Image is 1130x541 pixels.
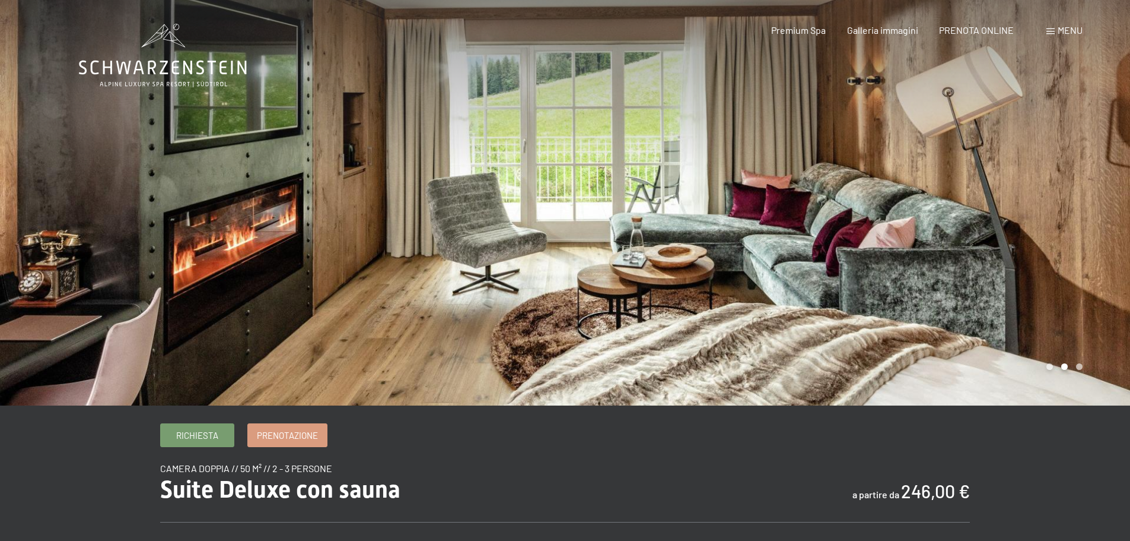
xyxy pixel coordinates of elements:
span: Menu [1058,24,1083,36]
span: Prenotazione [257,429,318,442]
a: Prenotazione [248,424,327,447]
a: Galleria immagini [847,24,918,36]
a: Richiesta [161,424,234,447]
span: Richiesta [176,429,218,442]
a: PRENOTA ONLINE [939,24,1014,36]
span: a partire da [852,489,899,500]
a: Premium Spa [771,24,826,36]
b: 246,00 € [901,480,970,502]
span: Suite Deluxe con sauna [160,476,400,504]
span: camera doppia // 50 m² // 2 - 3 persone [160,463,332,474]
